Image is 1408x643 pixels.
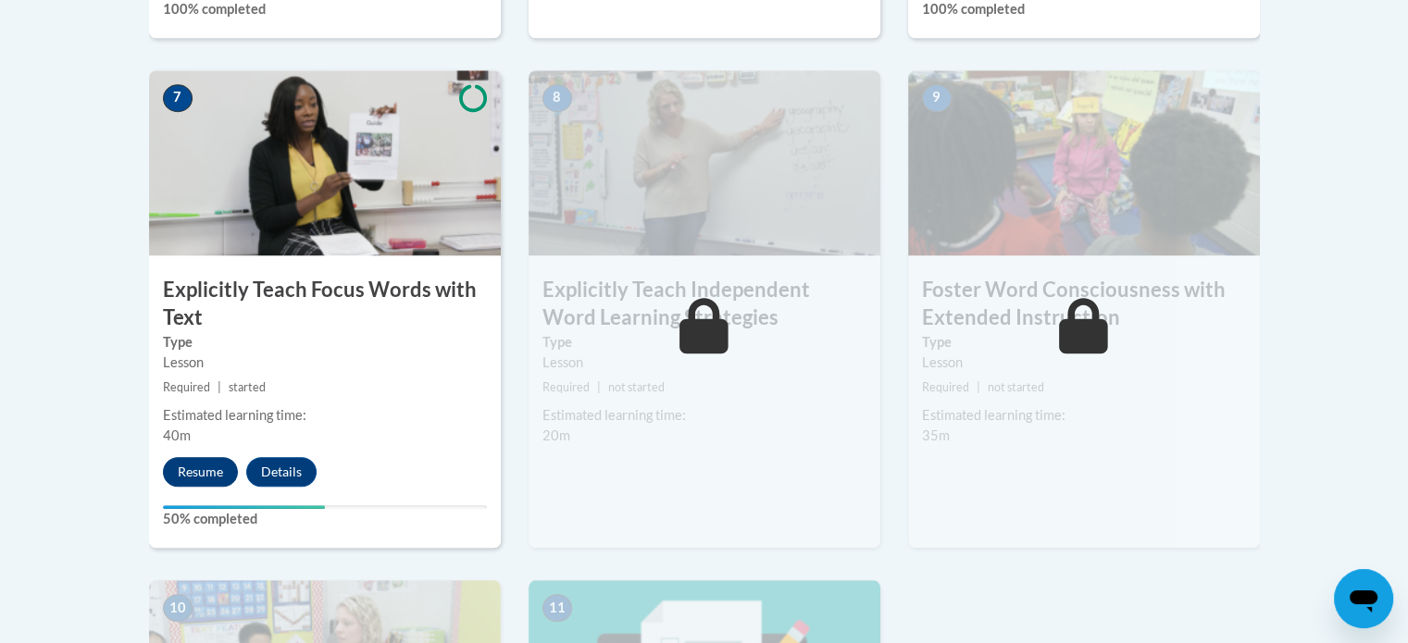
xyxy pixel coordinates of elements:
div: Lesson [163,352,487,373]
span: not started [608,380,665,394]
span: Required [542,380,590,394]
span: 35m [922,427,950,443]
div: Estimated learning time: [163,405,487,426]
button: Resume [163,457,238,487]
span: | [218,380,221,394]
div: Estimated learning time: [922,405,1246,426]
span: 7 [163,84,193,112]
button: Details [246,457,317,487]
span: 11 [542,594,572,622]
label: Type [542,332,866,352]
span: not started [988,380,1044,394]
h3: Explicitly Teach Focus Words with Text [149,276,501,333]
div: Your progress [163,505,325,509]
label: 50% completed [163,509,487,529]
span: 40m [163,427,191,443]
img: Course Image [529,70,880,255]
h3: Foster Word Consciousness with Extended Instruction [908,276,1260,333]
img: Course Image [908,70,1260,255]
img: Course Image [149,70,501,255]
iframe: Button to launch messaging window [1334,569,1393,628]
span: | [977,380,980,394]
span: 8 [542,84,572,112]
span: Required [922,380,969,394]
span: 20m [542,427,570,443]
span: | [597,380,601,394]
span: started [229,380,266,394]
span: 9 [922,84,952,112]
span: 10 [163,594,193,622]
div: Lesson [922,352,1246,373]
h3: Explicitly Teach Independent Word Learning Strategies [529,276,880,333]
span: Required [163,380,210,394]
label: Type [922,332,1246,352]
label: Type [163,332,487,352]
div: Estimated learning time: [542,405,866,426]
div: Lesson [542,352,866,373]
